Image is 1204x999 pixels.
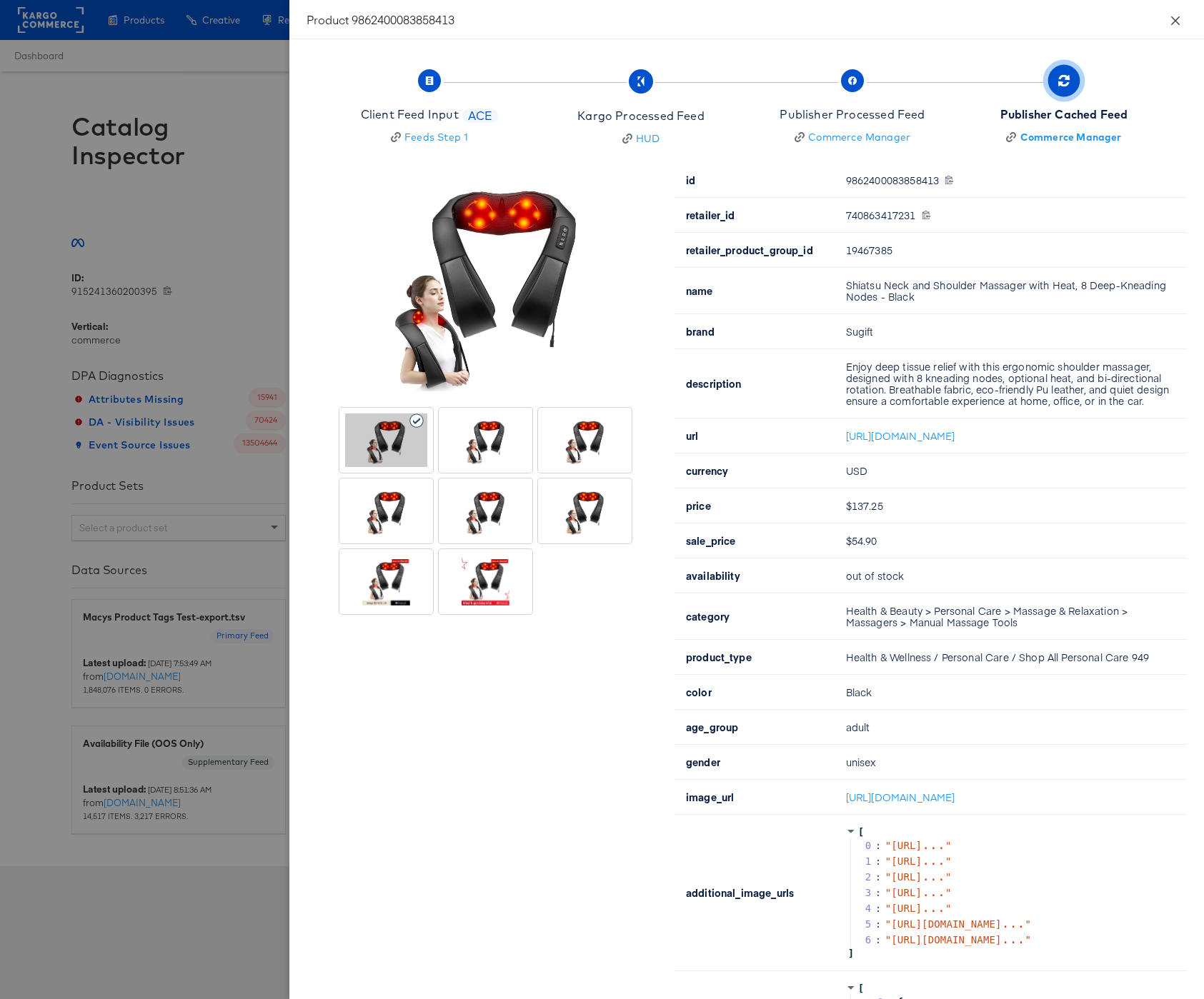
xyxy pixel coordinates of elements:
a: [URL][DOMAIN_NAME] [846,428,955,443]
b: id [686,173,695,187]
td: Enjoy deep tissue relief with this ergonomic shoulder massager, designed with 8 kneading nodes, o... [835,349,1187,418]
span: ACE [462,108,499,124]
a: Feeds Step 1 [361,130,498,144]
span: [URL] [891,903,945,914]
span: ] [846,948,855,959]
td: Health & Wellness / Personal Care / Shop All Personal Care 949 [835,640,1187,675]
span: " " [885,840,952,851]
span: 6 [865,934,885,945]
span: [ [858,826,865,838]
span: 4 [865,903,885,914]
a: HUD [577,131,704,146]
span: 5 [865,918,885,930]
b: category [686,609,730,623]
div: : [875,903,882,914]
b: availability [686,568,740,583]
div: HUD [636,131,660,146]
td: $137.25 [835,488,1187,523]
span: 3 [865,887,885,898]
span: " " [885,855,952,867]
span: [URL] [891,840,945,851]
span: [URL] [891,855,945,867]
b: price [686,498,711,513]
span: 2 [865,871,885,883]
a: Commerce Manager [1000,130,1128,144]
div: 740863417231 [846,209,1170,221]
b: gender [686,755,720,769]
div: : [875,840,882,851]
td: Sugift [835,314,1187,349]
b: color [686,685,712,699]
span: " " [885,871,952,883]
div: 9862400083858413 [846,174,1170,186]
div: : [875,918,882,930]
span: " " [885,903,952,914]
div: : [875,887,882,898]
div: Kargo Processed Feed [577,108,704,124]
div: : [875,934,882,945]
div: Client Feed Input [361,106,459,123]
div: Publisher Cached Feed [1000,106,1128,123]
span: " " [885,918,1032,930]
div: Feeds Step 1 [404,130,468,144]
span: [ [858,983,865,994]
button: Kargo Processed FeedHUD [529,56,752,163]
span: 1 [865,855,885,867]
b: age_group [686,720,738,734]
b: url [686,428,698,443]
b: name [686,283,713,298]
a: [URL][DOMAIN_NAME] [846,790,955,804]
span: close [1170,15,1181,26]
div: Commerce Manager [808,130,910,144]
b: description [686,376,742,391]
a: Commerce Manager [780,130,925,144]
b: retailer_id [686,208,735,222]
span: ... [922,888,945,895]
td: Black [835,675,1187,710]
span: ... [1002,935,1025,943]
b: sale_price [686,533,736,548]
td: $54.90 [835,523,1187,558]
td: 19467385 [835,233,1187,268]
td: Shiatsu Neck and Shoulder Massager with Heat, 8 Deep-Kneading Nodes - Black [835,268,1187,314]
td: adult [835,710,1187,745]
b: additional_image_urls [686,885,794,900]
span: [URL][DOMAIN_NAME] [891,934,1025,945]
span: ... [922,841,945,848]
div: : [875,871,882,883]
button: Publisher Processed FeedCommerce Manager [741,56,964,161]
span: " " [885,887,952,898]
button: Publisher Cached FeedCommerce Manager [952,56,1175,161]
b: retailer_product_group_id [686,243,813,257]
span: " " [885,934,1032,945]
span: ... [922,873,945,880]
b: image_url [686,790,734,804]
div: : [875,855,882,867]
span: 0 [865,840,885,851]
button: Client Feed InputACEFeeds Step 1 [318,56,541,161]
span: [URL][DOMAIN_NAME] [891,918,1025,930]
b: product_type [686,650,752,664]
span: ... [922,904,945,911]
b: currency [686,463,728,478]
td: Health & Beauty > Personal Care > Massage & Relaxation > Massagers > Manual Massage Tools [835,593,1187,640]
div: Product 9862400083858413 [307,11,1187,27]
span: ... [1002,920,1025,927]
td: USD [835,453,1187,488]
div: Commerce Manager [1020,130,1122,144]
span: ... [922,857,945,864]
b: brand [686,324,715,338]
span: [URL] [891,871,945,883]
div: Publisher Processed Feed [780,106,925,123]
span: [URL] [891,887,945,898]
td: unisex [835,745,1187,780]
td: out of stock [835,558,1187,593]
